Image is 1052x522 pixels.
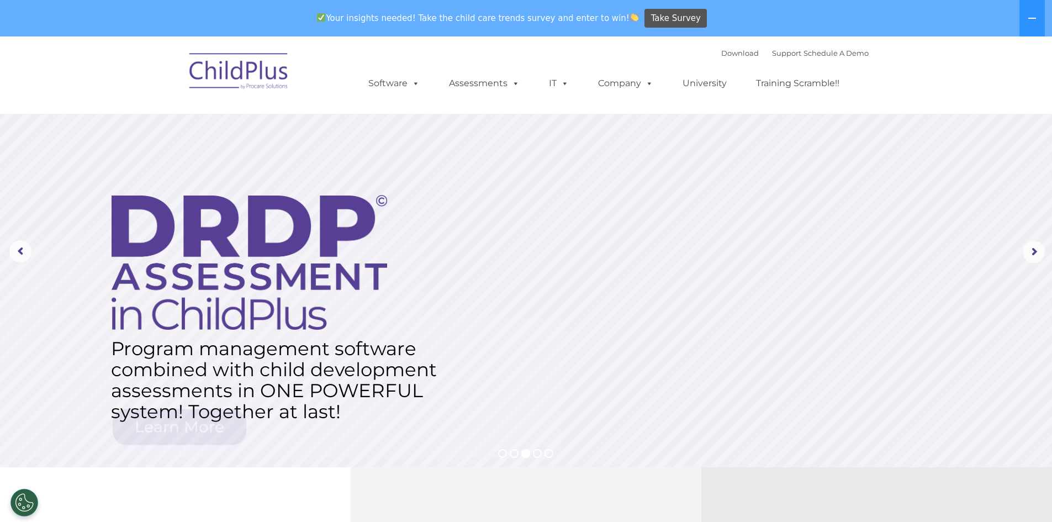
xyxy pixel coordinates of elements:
[538,72,580,94] a: IT
[113,409,246,445] a: Learn More
[184,45,294,101] img: ChildPlus by Procare Solutions
[357,72,431,94] a: Software
[313,7,643,29] span: Your insights needed! Take the child care trends survey and enter to win!
[803,49,869,57] a: Schedule A Demo
[672,72,738,94] a: University
[721,49,869,57] font: |
[587,72,664,94] a: Company
[644,9,707,28] a: Take Survey
[651,9,701,28] span: Take Survey
[154,73,187,81] span: Last name
[630,13,638,22] img: 👏
[154,118,200,126] span: Phone number
[112,195,387,330] img: DRDP Assessment in ChildPlus
[111,338,448,422] rs-layer: Program management software combined with child development assessments in ONE POWERFUL system! T...
[745,72,850,94] a: Training Scramble!!
[721,49,759,57] a: Download
[438,72,531,94] a: Assessments
[317,13,325,22] img: ✅
[10,489,38,516] button: Cookies Settings
[772,49,801,57] a: Support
